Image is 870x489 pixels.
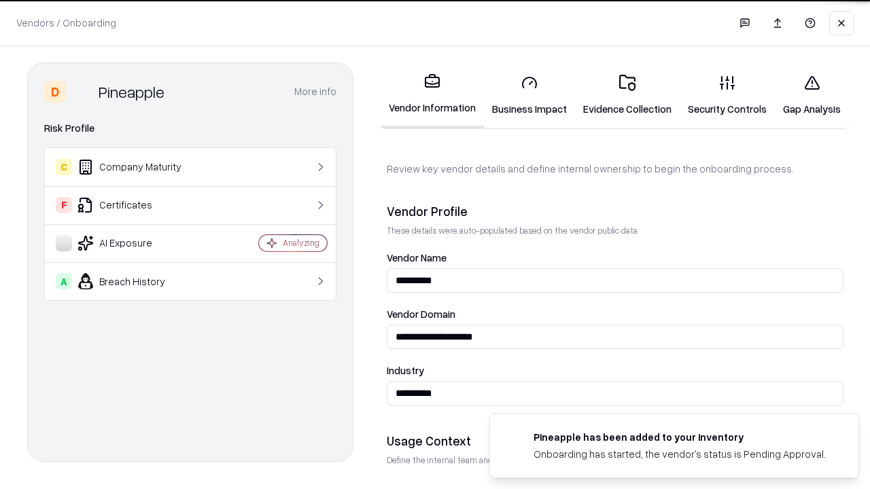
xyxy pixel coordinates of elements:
[56,197,218,213] div: Certificates
[506,430,523,446] img: pineappleenergy.com
[387,203,843,219] div: Vendor Profile
[387,253,843,263] label: Vendor Name
[387,365,843,376] label: Industry
[56,159,218,175] div: Company Maturity
[381,62,484,128] a: Vendor Information
[56,273,218,289] div: Breach History
[283,237,319,249] div: Analyzing
[294,79,336,104] button: More info
[387,454,843,466] p: Define the internal team and reason for using this vendor. This helps assess business relevance a...
[56,273,72,289] div: A
[775,64,849,127] a: Gap Analysis
[99,81,164,103] div: Pineapple
[387,309,843,319] label: Vendor Domain
[575,64,680,127] a: Evidence Collection
[387,162,843,176] p: Review key vendor details and define internal ownership to begin the onboarding process.
[56,235,218,251] div: AI Exposure
[387,433,843,449] div: Usage Context
[56,197,72,213] div: F
[71,81,93,103] img: Pineapple
[56,159,72,175] div: C
[534,430,826,444] div: Pineapple has been added to your inventory
[387,225,843,236] p: These details were auto-populated based on the vendor public data
[680,64,775,127] a: Security Controls
[44,120,336,137] div: Risk Profile
[16,16,116,30] p: Vendors / Onboarding
[534,447,826,461] div: Onboarding has started, the vendor's status is Pending Approval.
[44,81,66,103] div: D
[484,64,575,127] a: Business Impact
